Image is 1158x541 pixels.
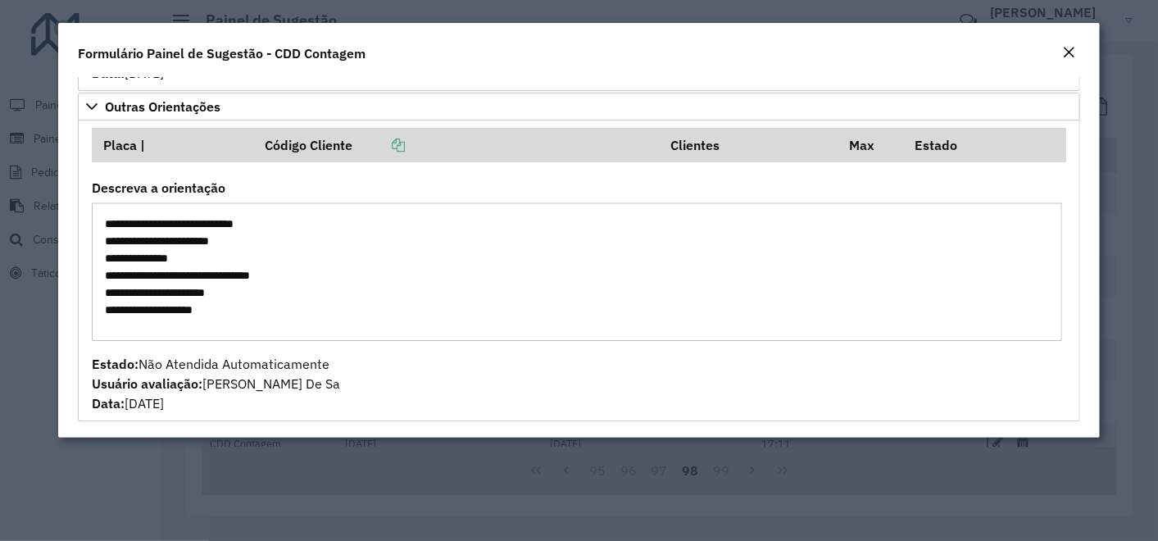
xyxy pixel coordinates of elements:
button: Fechar [1057,43,1080,64]
strong: Data: [92,65,125,81]
font: Código Cliente [265,137,352,153]
a: Copiar [352,137,405,153]
font: Estado [915,137,958,153]
a: Outras Orientações [78,93,1081,120]
div: Outras Orientações [78,120,1081,421]
strong: Estado: [92,356,139,372]
span: Não Atendida Automaticamente [PERSON_NAME] De Sa [DATE] [92,356,340,411]
span: Não Atendida Automaticamente [PERSON_NAME] De Sa [DATE] [92,25,340,81]
strong: Data: [92,395,125,411]
font: Max [850,137,875,153]
em: Fechar [1062,46,1075,59]
font: Placa | [103,137,145,153]
span: Outras Orientações [105,100,220,113]
h4: Formulário Painel de Sugestão - CDD Contagem [78,43,366,63]
font: Descreva a orientação [92,180,225,196]
font: Clientes [670,137,720,153]
strong: Usuário avaliação: [92,375,202,392]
